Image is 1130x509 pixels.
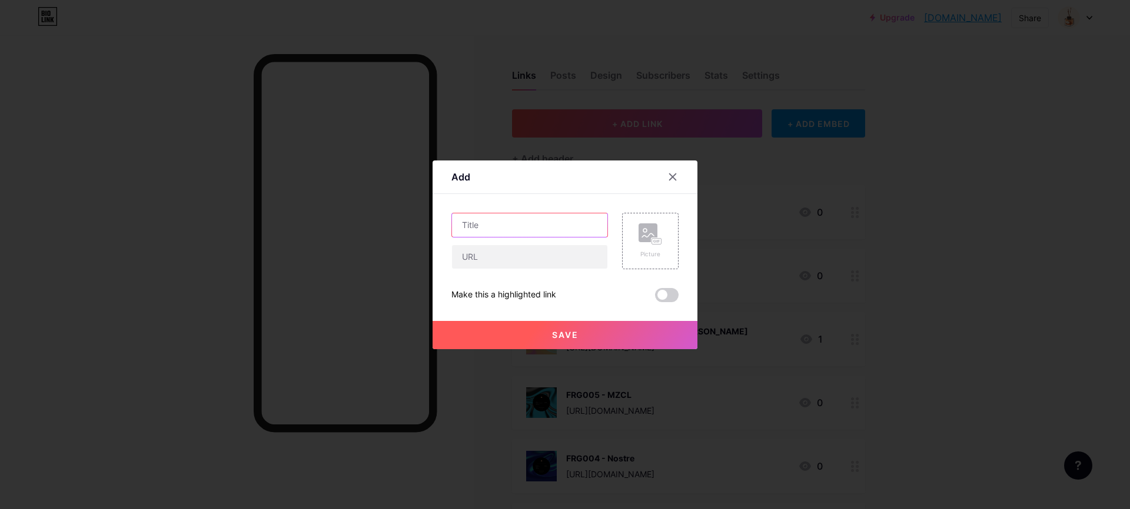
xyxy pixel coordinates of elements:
[451,170,470,184] div: Add
[452,213,607,237] input: Title
[639,250,662,259] div: Picture
[452,245,607,269] input: URL
[433,321,697,349] button: Save
[451,288,556,302] div: Make this a highlighted link
[552,330,579,340] span: Save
